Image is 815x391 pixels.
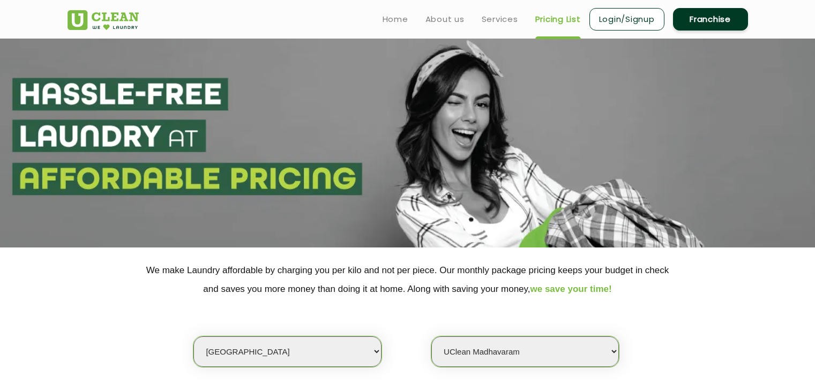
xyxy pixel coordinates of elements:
a: About us [425,13,465,26]
a: Home [383,13,408,26]
span: we save your time! [530,284,612,294]
img: UClean Laundry and Dry Cleaning [68,10,139,30]
a: Login/Signup [589,8,664,31]
a: Services [482,13,518,26]
a: Pricing List [535,13,581,26]
p: We make Laundry affordable by charging you per kilo and not per piece. Our monthly package pricin... [68,261,748,298]
a: Franchise [673,8,748,31]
